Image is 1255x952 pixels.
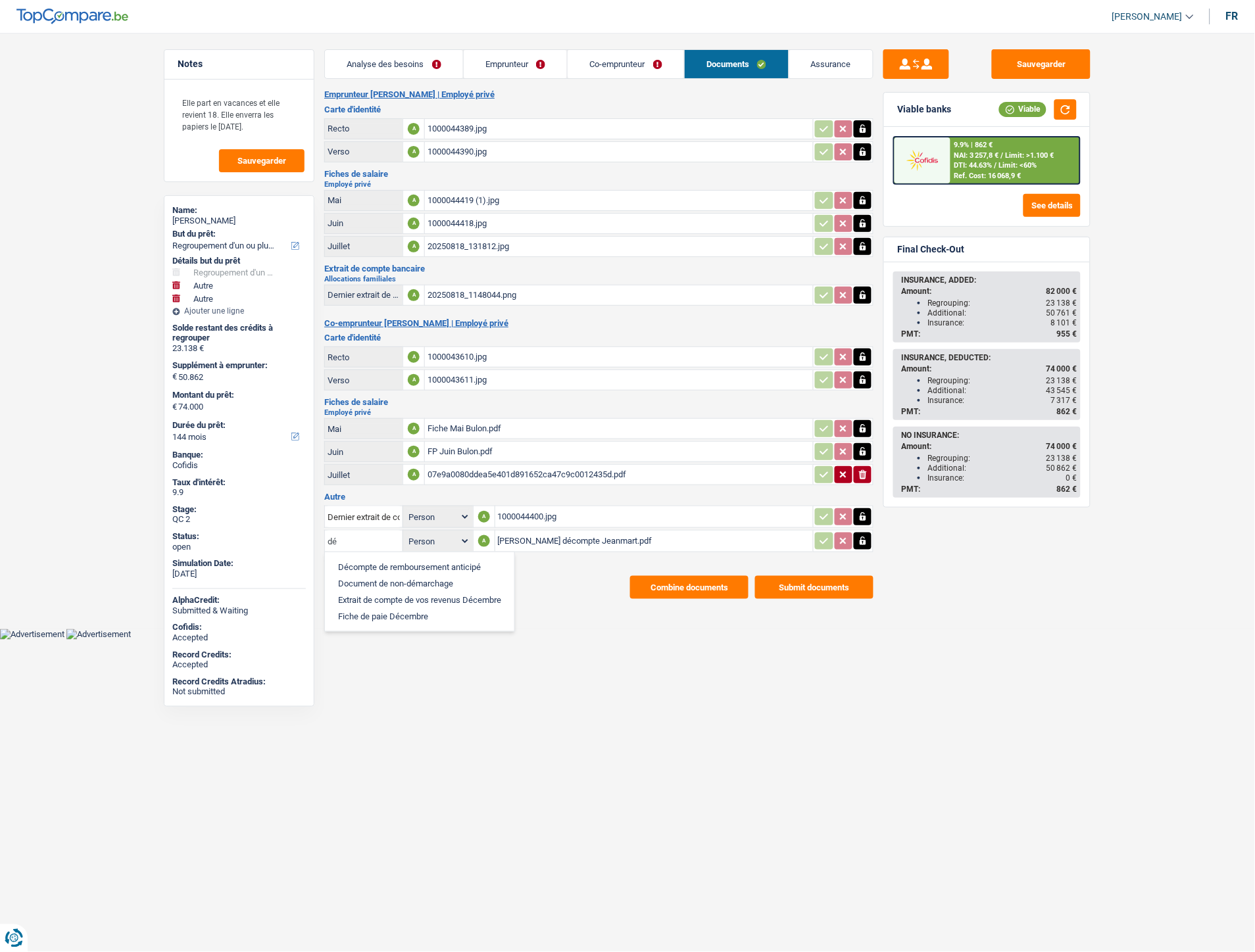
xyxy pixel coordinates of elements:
span: 50 761 € [1046,308,1077,318]
div: PMT: [901,329,1077,339]
div: INSURANCE, ADDED: [901,275,1077,285]
div: Regrouping: [927,376,1077,385]
div: Fiche Mai Bulon.pdf [428,419,810,439]
div: 9.9% | 862 € [954,141,993,149]
span: [PERSON_NAME] [1112,11,1183,22]
a: Assurance [789,50,874,78]
div: [DATE] [172,569,306,579]
div: Insurance: [927,318,1077,327]
h2: Employé privé [324,409,874,416]
span: 862 € [1056,407,1077,416]
span: 955 € [1056,329,1077,339]
li: Décompte de remboursement anticipé [332,559,508,575]
div: Additional: [927,464,1077,473]
div: INSURANCE, DEDUCTED: [901,353,1077,362]
div: Additional: [927,386,1077,395]
span: Limit: <60% [999,161,1037,170]
div: Dernier extrait de compte pour vos allocations familiales [328,290,400,300]
div: Taux d'intérêt: [172,477,306,488]
div: Accepted [172,659,306,670]
div: 1000043610.jpg [428,347,810,367]
div: Record Credits: [172,650,306,660]
div: Amount: [901,287,1077,296]
div: A [478,511,490,523]
div: A [478,535,490,547]
div: 1000044419 (1).jpg [428,191,810,210]
div: [PERSON_NAME] décompte Jeanmart.pdf [498,531,811,551]
div: Ref. Cost: 16 068,9 € [954,172,1021,180]
div: Not submitted [172,686,306,697]
div: 20250818_1148044.png [428,285,810,305]
span: / [995,161,997,170]
div: A [408,123,420,135]
label: Montant du prêt: [172,390,303,400]
span: Sauvegarder [237,156,286,165]
div: Juin [328,447,400,457]
div: Simulation Date: [172,558,306,569]
span: DTI: 44.63% [954,161,993,170]
h5: Notes [178,59,301,70]
div: QC 2 [172,514,306,525]
li: Document de non-démarchage [332,575,508,592]
div: Insurance: [927,396,1077,405]
button: Submit documents [755,576,874,599]
div: Cofidis [172,460,306,471]
h3: Extrait de compte bancaire [324,264,874,273]
div: 1000044418.jpg [428,214,810,233]
div: Mai [328,424,400,434]
div: Banque: [172,450,306,460]
label: Supplément à emprunter: [172,360,303,371]
div: A [408,374,420,386]
div: Accepted [172,632,306,643]
div: Final Check-Out [897,244,964,255]
div: Regrouping: [927,298,1077,308]
span: / [1001,151,1004,160]
div: [PERSON_NAME] [172,216,306,226]
div: Recto [328,352,400,362]
div: 1000043611.jpg [428,370,810,390]
span: Limit: >1.100 € [1006,151,1054,160]
div: 1000044389.jpg [428,119,810,139]
div: Verso [328,147,400,156]
div: FP Juin Bulon.pdf [428,442,810,462]
div: NO INSURANCE: [901,431,1077,440]
div: Viable [999,102,1046,116]
button: See details [1023,194,1081,217]
div: PMT: [901,407,1077,416]
div: A [408,446,420,458]
div: A [408,351,420,363]
h2: Employé privé [324,181,874,188]
button: Combine documents [630,576,749,599]
div: A [408,469,420,481]
span: 0 € [1066,473,1077,483]
div: Submitted & Waiting [172,606,306,616]
span: 74 000 € [1046,442,1077,451]
span: € [172,371,177,382]
span: 23 138 € [1046,376,1077,385]
div: 1000044400.jpg [498,507,811,527]
div: A [408,146,420,158]
span: 50 862 € [1046,464,1077,473]
span: 7 317 € [1050,396,1077,405]
div: Solde restant des crédits à regrouper [172,323,306,343]
a: Documents [685,50,789,78]
img: Cofidis [898,148,947,172]
div: open [172,542,306,552]
span: 43 545 € [1046,386,1077,395]
span: 82 000 € [1046,287,1077,296]
div: 9.9 [172,487,306,498]
div: A [408,423,420,435]
span: NAI: 3 257,8 € [954,151,999,160]
div: Insurance: [927,473,1077,483]
div: Regrouping: [927,454,1077,463]
div: fr [1226,10,1239,22]
div: Viable banks [897,104,951,115]
span: 23 138 € [1046,298,1077,308]
span: 74 000 € [1046,364,1077,373]
div: Juillet [328,241,400,251]
a: [PERSON_NAME] [1102,6,1194,28]
h3: Fiches de salaire [324,398,874,406]
div: Name: [172,205,306,216]
div: 20250818_131812.jpg [428,237,810,256]
a: Co-emprunteur [568,50,684,78]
